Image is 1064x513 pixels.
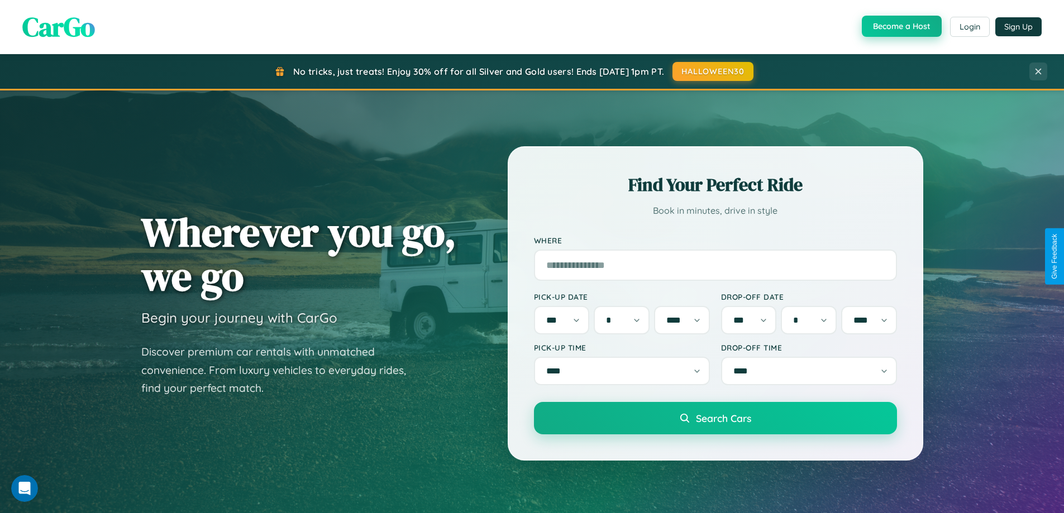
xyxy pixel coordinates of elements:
iframe: Intercom live chat [11,475,38,502]
button: Sign Up [995,17,1042,36]
label: Drop-off Date [721,292,897,301]
span: CarGo [22,8,95,45]
p: Discover premium car rentals with unmatched convenience. From luxury vehicles to everyday rides, ... [141,343,421,397]
div: Give Feedback [1051,234,1058,279]
h3: Begin your journey with CarGo [141,309,337,326]
button: Search Cars [534,402,897,434]
label: Pick-up Time [534,343,710,352]
span: Search Cars [696,412,751,424]
button: HALLOWEEN30 [672,62,753,81]
span: No tricks, just treats! Enjoy 30% off for all Silver and Gold users! Ends [DATE] 1pm PT. [293,66,664,77]
h2: Find Your Perfect Ride [534,172,897,197]
label: Drop-off Time [721,343,897,352]
button: Login [950,17,990,37]
p: Book in minutes, drive in style [534,203,897,219]
h1: Wherever you go, we go [141,210,456,298]
label: Pick-up Date [534,292,710,301]
button: Become a Host [862,16,942,37]
label: Where [534,236,897,245]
